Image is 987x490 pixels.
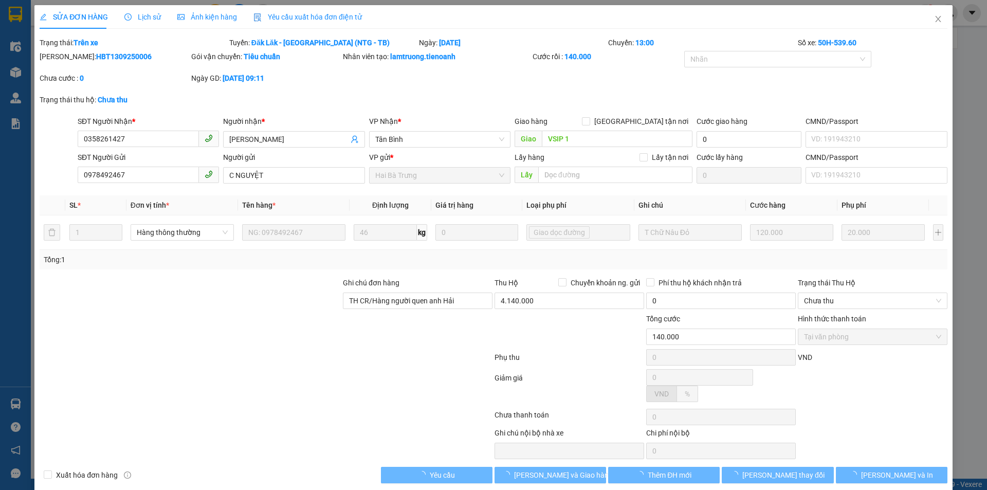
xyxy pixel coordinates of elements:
span: Cước hàng [750,201,785,209]
b: Đăk Lăk - [GEOGRAPHIC_DATA] (NTG - TB) [251,39,390,47]
div: Trạng thái thu hộ: [40,94,227,105]
span: edit [40,13,47,21]
button: [PERSON_NAME] và In [836,467,947,483]
span: VND [654,390,669,398]
div: [PERSON_NAME]: [40,51,189,62]
span: Giao dọc đường [534,227,585,238]
div: CMND/Passport [806,116,947,127]
b: 140.000 [564,52,591,61]
b: 13:00 [635,39,654,47]
div: VP gửi [369,152,510,163]
span: Giá trị hàng [435,201,473,209]
label: Cước lấy hàng [697,153,743,161]
th: Ghi chú [634,195,746,215]
span: loading [731,471,742,478]
span: phone [205,134,213,142]
input: VD: Bàn, Ghế [242,224,345,241]
div: Chuyến: [607,37,797,48]
span: SỬA ĐƠN HÀNG [40,13,108,21]
b: 0 [80,74,84,82]
div: Trạng thái Thu Hộ [798,277,947,288]
span: % [685,390,690,398]
button: plus [933,224,943,241]
div: Phụ thu [493,352,645,370]
input: Ghi Chú [638,224,742,241]
span: Lấy hàng [515,153,544,161]
span: Giao [515,131,542,147]
span: Phụ phí [842,201,866,209]
span: Lấy tận nơi [648,152,692,163]
div: Ghi chú nội bộ nhà xe [495,427,644,443]
button: [PERSON_NAME] thay đổi [722,467,833,483]
div: Số xe: [797,37,948,48]
input: Cước lấy hàng [697,167,801,184]
input: 0 [750,224,833,241]
span: Chưa thu [804,293,941,308]
div: CMND/Passport [806,152,947,163]
span: Yêu cầu xuất hóa đơn điện tử [253,13,362,21]
div: SĐT Người Nhận [78,116,219,127]
th: Loại phụ phí [522,195,634,215]
span: loading [418,471,430,478]
span: Thu Hộ [495,279,518,287]
span: [PERSON_NAME] thay đổi [742,469,825,481]
input: 0 [435,224,519,241]
input: Dọc đường [538,167,692,183]
div: Người nhận [223,116,364,127]
b: Trên xe [74,39,98,47]
span: user-add [351,135,359,143]
span: Lịch sử [124,13,161,21]
div: Người gửi [223,152,364,163]
span: clock-circle [124,13,132,21]
div: Chưa cước : [40,72,189,84]
span: Tại văn phòng [804,329,941,344]
span: kg [417,224,427,241]
span: loading [636,471,648,478]
div: Cước rồi : [533,51,682,62]
b: Tiêu chuẩn [244,52,280,61]
span: picture [177,13,185,21]
span: Yêu cầu [430,469,455,481]
span: SL [69,201,78,209]
b: Chưa thu [98,96,127,104]
span: Giao hàng [515,117,547,125]
span: VND [798,353,812,361]
span: [PERSON_NAME] và Giao hàng [514,469,613,481]
b: lamtruong.tienoanh [390,52,455,61]
div: Gói vận chuyển: [191,51,341,62]
input: Dọc đường [542,131,692,147]
input: Ghi chú đơn hàng [343,293,492,309]
button: Yêu cầu [381,467,492,483]
span: Lấy [515,167,538,183]
label: Hình thức thanh toán [798,315,866,323]
div: Chi phí nội bộ [646,427,796,443]
div: Giảm giá [493,372,645,407]
b: [DATE] 09:11 [223,74,264,82]
span: phone [205,170,213,178]
span: loading [503,471,514,478]
div: Trạng thái: [39,37,228,48]
span: loading [850,471,861,478]
span: Giao dọc đường [529,226,590,239]
button: delete [44,224,60,241]
input: Cước giao hàng [697,131,801,148]
b: 50H-539.60 [818,39,856,47]
span: Xuất hóa đơn hàng [52,469,122,481]
b: HBT1309250006 [96,52,152,61]
button: Close [924,5,953,34]
span: [GEOGRAPHIC_DATA] tận nơi [590,116,692,127]
span: Đơn vị tính [131,201,169,209]
div: Chưa thanh toán [493,409,645,427]
span: Phí thu hộ khách nhận trả [654,277,746,288]
span: [PERSON_NAME] và In [861,469,933,481]
span: VP Nhận [369,117,398,125]
label: Cước giao hàng [697,117,747,125]
div: Ngày: [418,37,608,48]
img: icon [253,13,262,22]
div: SĐT Người Gửi [78,152,219,163]
span: info-circle [124,471,131,479]
span: Định lượng [372,201,409,209]
div: Tuyến: [228,37,418,48]
span: Ảnh kiện hàng [177,13,237,21]
span: Hai Bà Trưng [375,168,504,183]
